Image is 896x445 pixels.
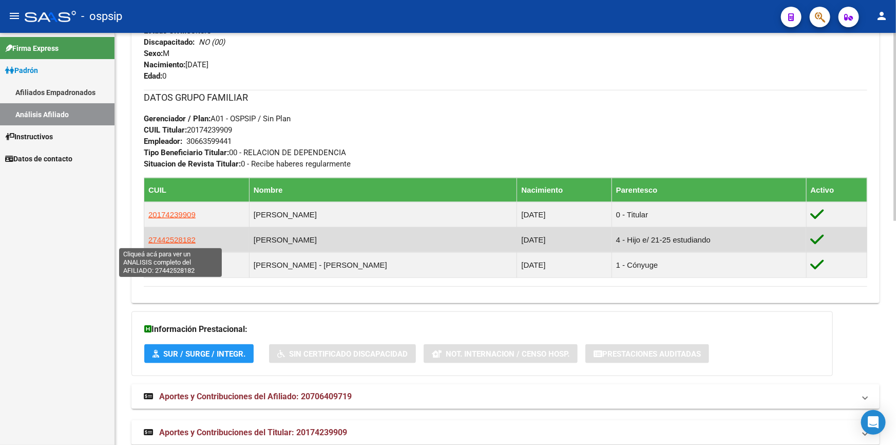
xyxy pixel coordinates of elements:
[144,90,867,105] h3: DATOS GRUPO FAMILIAR
[612,252,806,277] td: 1 - Cónyuge
[612,227,806,252] td: 4 - Hijo e/ 21-25 estudiando
[517,252,612,277] td: [DATE]
[199,38,225,47] i: NO (00)
[148,261,196,269] span: 27264908049
[144,49,169,58] span: M
[612,202,806,227] td: 0 - Titular
[249,227,517,252] td: [PERSON_NAME]
[269,344,416,363] button: Sin Certificado Discapacidad
[585,344,709,363] button: Prestaciones Auditadas
[517,178,612,202] th: Nacimiento
[144,344,254,363] button: SUR / SURGE / INTEGR.
[861,410,886,435] div: Open Intercom Messenger
[5,153,72,164] span: Datos de contacto
[148,210,196,219] span: 20174239909
[517,202,612,227] td: [DATE]
[163,349,245,359] span: SUR / SURGE / INTEGR.
[144,137,182,146] strong: Empleador:
[5,131,53,142] span: Instructivos
[424,344,578,363] button: Not. Internacion / Censo Hosp.
[144,125,187,135] strong: CUIL Titular:
[289,349,408,359] span: Sin Certificado Discapacidad
[144,38,195,47] strong: Discapacitado:
[144,49,163,58] strong: Sexo:
[517,227,612,252] td: [DATE]
[806,178,867,202] th: Activo
[144,114,291,123] span: A01 - OSPSIP / Sin Plan
[144,148,346,157] span: 00 - RELACION DE DEPENDENCIA
[186,136,232,147] div: 30663599441
[144,178,250,202] th: CUIL
[144,114,211,123] strong: Gerenciador / Plan:
[249,252,517,277] td: [PERSON_NAME] - [PERSON_NAME]
[875,10,888,22] mat-icon: person
[8,10,21,22] mat-icon: menu
[144,26,186,35] strong: Estado Civil:
[159,392,352,401] span: Aportes y Contribuciones del Afiliado: 20706409719
[144,125,232,135] span: 20174239909
[5,65,38,76] span: Padrón
[148,235,196,244] span: 27442528182
[144,26,212,35] span: Soltero
[81,5,122,28] span: - ospsip
[159,428,347,437] span: Aportes y Contribuciones del Titular: 20174239909
[131,384,880,409] mat-expansion-panel-header: Aportes y Contribuciones del Afiliado: 20706409719
[446,349,569,359] span: Not. Internacion / Censo Hosp.
[249,202,517,227] td: [PERSON_NAME]
[144,322,820,337] h3: Información Prestacional:
[131,420,880,445] mat-expansion-panel-header: Aportes y Contribuciones del Titular: 20174239909
[249,178,517,202] th: Nombre
[612,178,806,202] th: Parentesco
[144,60,208,69] span: [DATE]
[602,349,701,359] span: Prestaciones Auditadas
[144,148,229,157] strong: Tipo Beneficiario Titular:
[144,71,162,81] strong: Edad:
[144,159,241,169] strong: Situacion de Revista Titular:
[144,71,166,81] span: 0
[144,60,185,69] strong: Nacimiento:
[144,159,351,169] span: 0 - Recibe haberes regularmente
[5,43,59,54] span: Firma Express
